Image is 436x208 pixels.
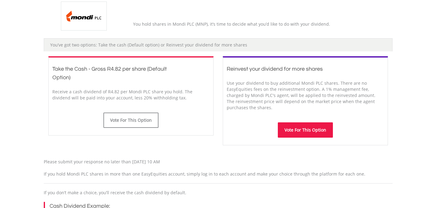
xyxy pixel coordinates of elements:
span: Receive a cash dividend of R4.82 per Mondi PLC share you hold. The dividend will be paid into you... [52,89,192,101]
span: You’ve got two options: Take the cash (Default option) or Reinvest your dividend for more shares [50,42,247,48]
p: If you don’t make a choice, you’ll receive the cash dividend by default. [44,190,393,196]
span: You hold shares in Mondi PLC (MNP), it’s time to decide what you’d like to do with your dividend. [133,21,330,27]
span: Please submit your response no later than [DATE] 10 AM If you hold Mondi PLC shares in more than ... [44,159,365,177]
span: Use your dividend to buy additional Mondi PLC shares. There are no EasyEquities fees on the reinv... [227,80,375,110]
img: EQU.ZA.MNP.png [61,2,107,31]
span: Take the Cash - Gross R4.82 per share (Default Option) [52,66,167,80]
span: Reinvest your dividend for more shares [227,66,323,72]
button: Vote For This Option [278,122,333,138]
button: Vote For This Option [103,113,158,128]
